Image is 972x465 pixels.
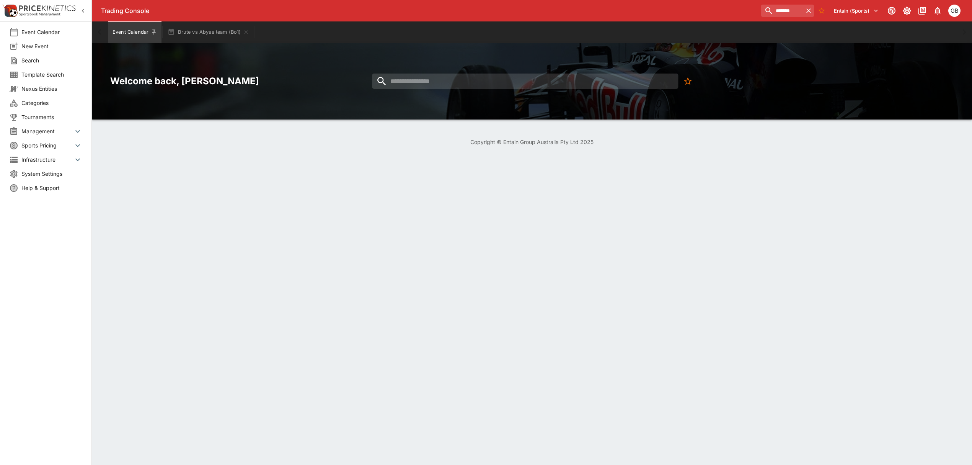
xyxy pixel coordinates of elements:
button: Select Tenant [829,5,883,17]
img: PriceKinetics Logo [2,3,18,18]
h2: Welcome back, [PERSON_NAME] [110,75,388,87]
span: Nexus Entities [21,85,82,93]
div: Gareth Brown [948,5,961,17]
span: Event Calendar [21,28,82,36]
button: Toggle light/dark mode [900,4,914,18]
span: Infrastructure [21,156,73,164]
span: Categories [21,99,82,107]
img: PriceKinetics [19,5,76,11]
span: Management [21,127,73,135]
img: Sportsbook Management [19,13,60,16]
span: Search [21,56,82,64]
span: New Event [21,42,82,50]
button: Documentation [915,4,929,18]
button: No Bookmarks [680,74,695,89]
button: Gareth Brown [946,2,963,19]
span: Tournaments [21,113,82,121]
div: Trading Console [101,7,758,15]
input: search [761,5,803,17]
span: Sports Pricing [21,141,73,149]
span: Help & Support [21,184,82,192]
button: Connected to PK [885,4,899,18]
span: System Settings [21,170,82,178]
p: Copyright © Entain Group Australia Pty Ltd 2025 [92,138,972,146]
button: Event Calendar [108,21,161,43]
button: Notifications [931,4,944,18]
span: Template Search [21,70,82,79]
button: No Bookmarks [815,5,828,17]
button: Brute vs Abyss team (Bo1) [163,21,254,43]
input: search [372,74,678,89]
